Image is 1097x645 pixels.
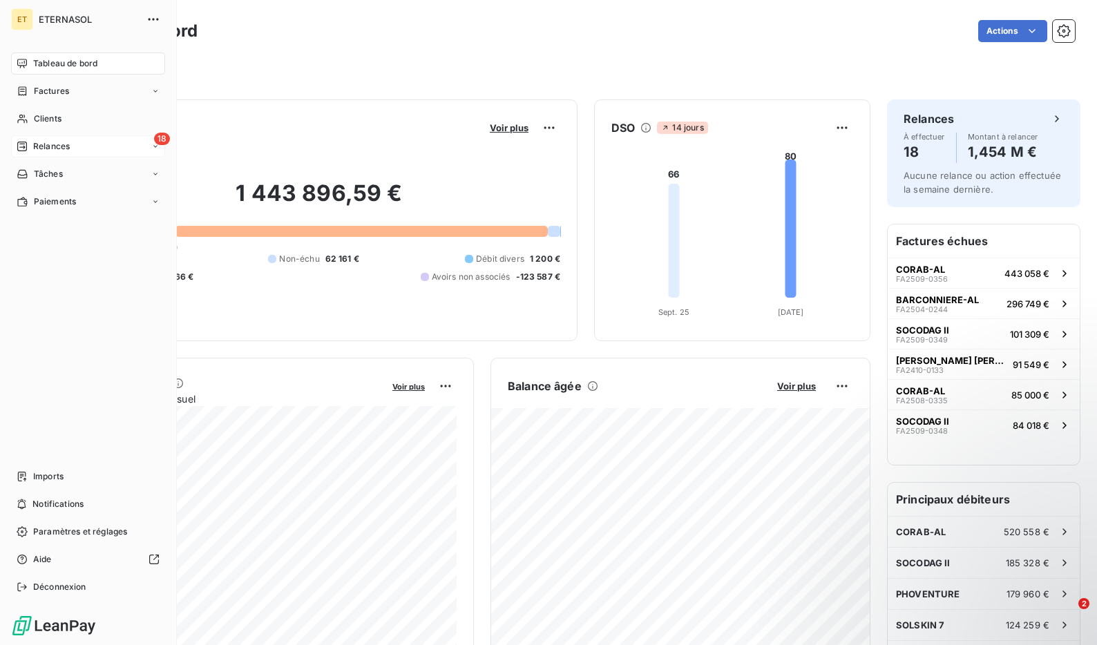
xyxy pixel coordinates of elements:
[657,122,707,134] span: 14 jours
[896,294,979,305] span: BARCONNIERE-AL
[32,498,84,510] span: Notifications
[896,305,948,314] span: FA2504-0244
[1013,359,1049,370] span: 91 549 €
[896,275,948,283] span: FA2509-0356
[34,195,76,208] span: Paiements
[968,141,1038,163] h4: 1,454 M €
[888,318,1080,349] button: SOCODAG IIFA2509-0349101 309 €
[888,483,1080,516] h6: Principaux débiteurs
[896,355,1007,366] span: [PERSON_NAME] [PERSON_NAME]
[388,380,429,392] button: Voir plus
[1010,329,1049,340] span: 101 309 €
[896,325,949,336] span: SOCODAG II
[33,581,86,593] span: Déconnexion
[896,396,948,405] span: FA2508-0335
[1011,389,1049,401] span: 85 000 €
[904,133,945,141] span: À effectuer
[432,271,511,283] span: Avoirs non associés
[33,57,97,70] span: Tableau de bord
[11,8,33,30] div: ET
[968,133,1038,141] span: Montant à relancer
[78,392,383,406] span: Chiffre d'affaires mensuel
[392,382,425,392] span: Voir plus
[896,336,948,344] span: FA2509-0349
[773,380,820,392] button: Voir plus
[490,122,528,133] span: Voir plus
[33,470,64,483] span: Imports
[978,20,1047,42] button: Actions
[530,253,560,265] span: 1 200 €
[888,258,1080,288] button: CORAB-ALFA2509-0356443 058 €
[904,170,1061,195] span: Aucune relance ou action effectuée la semaine dernière.
[777,381,816,392] span: Voir plus
[33,553,52,566] span: Aide
[516,271,561,283] span: -123 587 €
[34,113,61,125] span: Clients
[1078,598,1089,609] span: 2
[1013,420,1049,431] span: 84 018 €
[821,511,1097,608] iframe: Intercom notifications message
[78,180,560,221] h2: 1 443 896,59 €
[888,224,1080,258] h6: Factures échues
[39,14,138,25] span: ETERNASOL
[11,548,165,570] a: Aide
[154,133,170,145] span: 18
[896,385,945,396] span: CORAB-AL
[888,288,1080,318] button: BARCONNIERE-ALFA2504-0244296 749 €
[896,416,949,427] span: SOCODAG II
[476,253,524,265] span: Débit divers
[888,349,1080,379] button: [PERSON_NAME] [PERSON_NAME]FA2410-013391 549 €
[896,366,944,374] span: FA2410-0133
[34,85,69,97] span: Factures
[279,253,319,265] span: Non-échu
[508,378,582,394] h6: Balance âgée
[888,410,1080,440] button: SOCODAG IIFA2509-034884 018 €
[325,253,359,265] span: 62 161 €
[1050,598,1083,631] iframe: Intercom live chat
[486,122,533,134] button: Voir plus
[1006,619,1049,630] span: 124 259 €
[888,379,1080,410] button: CORAB-ALFA2508-033585 000 €
[34,168,63,180] span: Tâches
[33,526,127,538] span: Paramètres et réglages
[11,615,97,637] img: Logo LeanPay
[896,264,945,275] span: CORAB-AL
[904,141,945,163] h4: 18
[904,110,954,127] h6: Relances
[33,140,70,153] span: Relances
[1004,268,1049,279] span: 443 058 €
[778,307,804,317] tspan: [DATE]
[611,119,635,136] h6: DSO
[896,427,948,435] span: FA2509-0348
[658,307,689,317] tspan: Sept. 25
[1007,298,1049,309] span: 296 749 €
[896,619,944,630] span: SOLSKIN 7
